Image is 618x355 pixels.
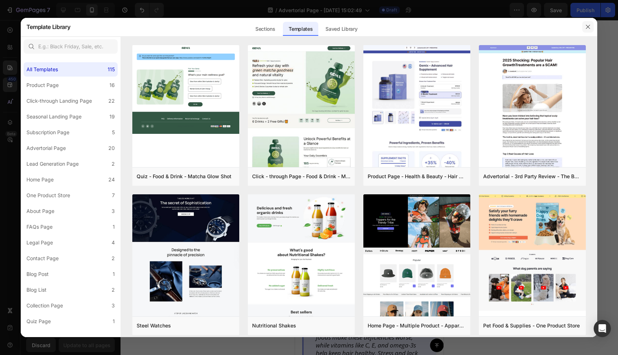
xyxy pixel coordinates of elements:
[320,22,363,36] div: Saved Library
[112,160,115,168] div: 2
[283,22,318,36] div: Templates
[26,191,70,200] div: One Product Store
[8,67,141,110] p: If you’re a man over 40, you know the quiet panic that comes with an unexpected leak.
[8,117,141,139] p: Behind the wheel on a long drive. Sitting on the sofa at home. Or when your kids and grandkids co...
[26,128,69,137] div: Subscription Page
[105,13,113,19] p: MIN
[108,65,115,74] div: 115
[7,182,141,229] div: Rich Text Editor. Editing area: main
[112,254,115,263] div: 2
[26,65,58,74] div: All Templates
[252,321,296,330] div: Nutritional Shakes
[594,320,611,337] div: Open Intercom Messenger
[26,238,53,247] div: Legal Page
[26,317,51,326] div: Quiz Page
[26,160,79,168] div: Lead Generation Page
[26,254,59,263] div: Contact Page
[89,13,97,19] p: HRS
[113,270,115,278] div: 1
[8,140,141,147] p: It’s not rare, and it’s not a sign that you’re broken.
[26,97,92,105] div: Click-through Landing Page
[112,238,115,247] div: 4
[250,22,281,36] div: Sections
[483,172,582,181] div: Advertorial - 3rd Party Review - The Before Image - Hair Supplement
[26,112,82,121] div: Seasonal Landing Page
[26,286,46,294] div: Blog List
[137,321,171,330] div: Steel Watches
[121,13,128,19] p: SEC
[1,41,148,47] p: 🎁 LIMITED TIME - HAIR DAY SALE 🎁
[26,223,53,231] div: FAQs Page
[26,301,63,310] div: Collection Page
[112,207,115,215] div: 3
[8,160,41,168] strong: The truth?
[8,26,141,34] p: Limited time: 30% OFF + FREESHIPPING
[132,45,239,134] img: quiz-1.png
[8,183,141,228] p: But here’s what happens: instead of fixing the problem, men settle for pads or—even worse—diapers...
[26,207,54,215] div: About Page
[368,172,466,181] div: Product Page - Health & Beauty - Hair Supplement
[26,270,49,278] div: Blog Post
[252,172,350,181] div: Click - through Page - Food & Drink - Matcha Glow Shot
[26,81,59,89] div: Product Page
[8,251,141,262] p: Top 3 Real Causes of Hair Loss
[483,321,580,330] div: Pet Food & Supplies - One Product Store
[109,81,115,89] div: 16
[26,18,70,36] h2: Template Library
[8,160,141,176] p: 1 in 3 men your age deal with leaks. Most just don’t talk about it.
[26,175,54,184] div: Home Page
[368,321,466,330] div: Home Page - Multiple Product - Apparel - Style 4
[112,128,115,137] div: 5
[113,317,115,326] div: 1
[112,191,115,200] div: 7
[8,9,72,16] p: Advertorial
[89,6,97,13] div: 00
[105,6,113,13] div: 00
[26,144,66,152] div: Advertorial Page
[109,112,115,121] div: 19
[113,223,115,231] div: 1
[121,6,128,13] div: 00
[24,39,118,54] input: E.g.: Black Friday, Sale, etc.
[112,286,115,294] div: 2
[112,301,115,310] div: 3
[108,144,115,152] div: 20
[137,172,231,181] div: Quiz - Food & Drink - Matcha Glow Shot
[108,97,115,105] div: 22
[108,175,115,184] div: 24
